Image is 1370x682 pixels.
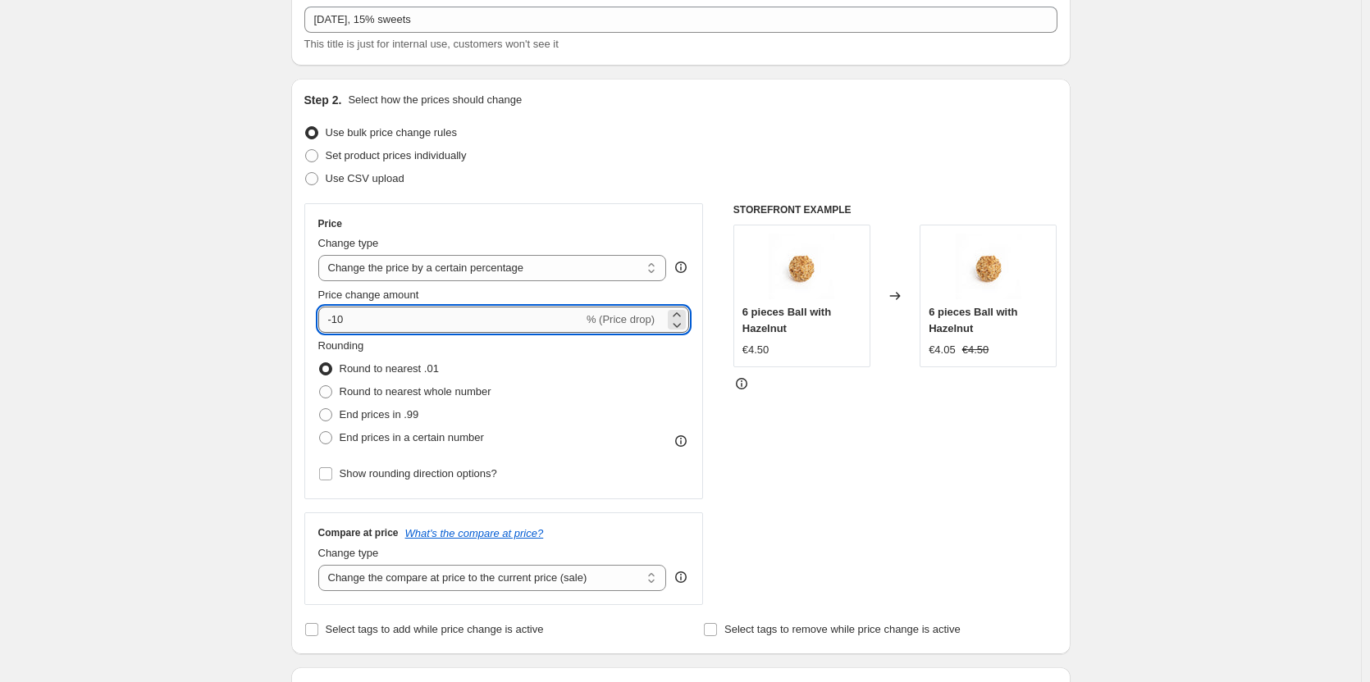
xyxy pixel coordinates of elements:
[304,38,559,50] span: This title is just for internal use, customers won't see it
[587,313,655,325] span: % (Price drop)
[326,149,467,161] span: Set product prices individually
[724,623,961,635] span: Select tags to remove while price change is active
[318,289,419,301] span: Price change amount
[318,339,364,352] span: Rounding
[304,7,1057,33] input: 30% off holiday sale
[405,527,544,539] button: What's the compare at price?
[348,92,522,108] p: Select how the prices should change
[929,342,956,358] div: €4.05
[318,526,399,539] h3: Compare at price
[340,385,491,398] span: Round to nearest whole number
[326,623,544,635] span: Select tags to add while price change is active
[962,342,989,358] strike: €4.50
[340,467,497,480] span: Show rounding direction options?
[304,92,342,108] h2: Step 2.
[326,126,457,139] span: Use bulk price change rules
[318,237,379,249] span: Change type
[742,342,769,358] div: €4.50
[318,547,379,559] span: Change type
[929,306,1017,334] span: 6 pieces Ball with Hazelnut
[340,408,419,421] span: End prices in .99
[956,234,1021,299] img: 6-pieces-ball-with-hazelnut-895909_80x.jpg
[318,307,583,333] input: -15
[326,172,404,184] span: Use CSV upload
[742,306,831,334] span: 6 pieces Ball with Hazelnut
[733,203,1057,216] h6: STOREFRONT EXAMPLE
[673,569,689,585] div: help
[340,431,484,443] span: End prices in a certain number
[673,259,689,275] div: help
[318,217,342,230] h3: Price
[769,234,834,299] img: 6-pieces-ball-with-hazelnut-895909_80x.jpg
[340,362,439,375] span: Round to nearest .01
